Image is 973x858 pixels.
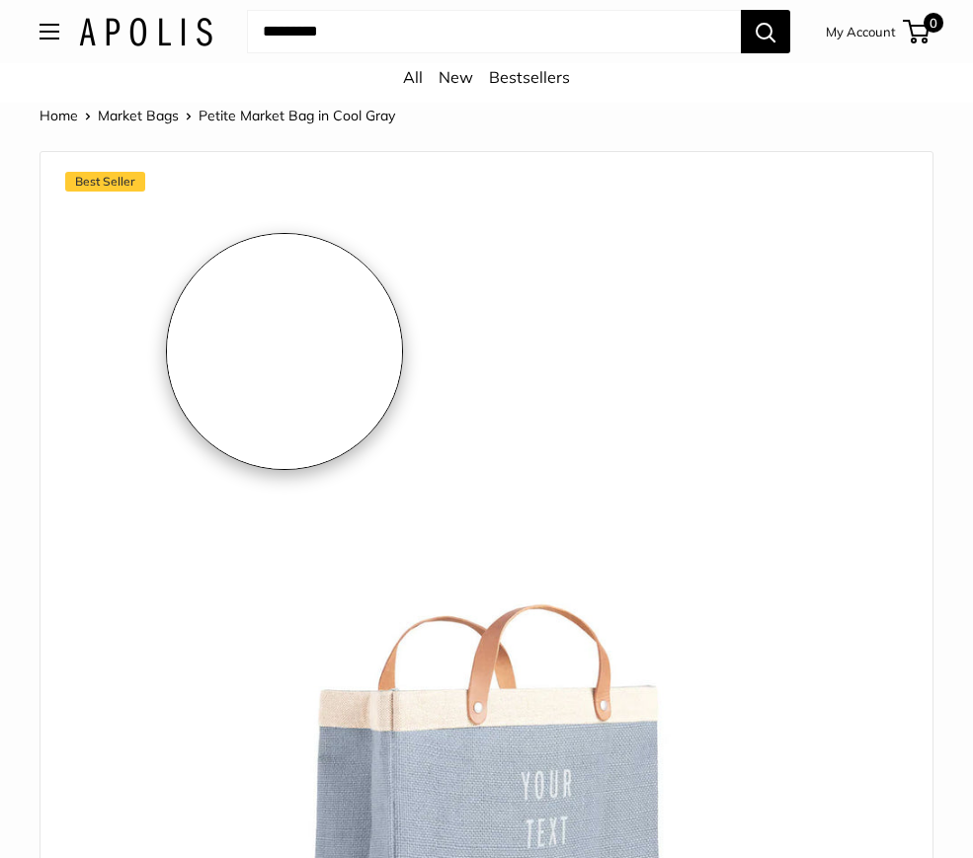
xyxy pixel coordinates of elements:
a: Bestsellers [489,67,570,87]
a: My Account [826,20,896,43]
a: Home [40,107,78,124]
nav: Breadcrumb [40,103,395,128]
button: Search [741,10,790,53]
input: Search... [247,10,741,53]
a: All [403,67,423,87]
a: Market Bags [98,107,179,124]
a: New [439,67,473,87]
a: 0 [905,20,930,43]
button: Open menu [40,24,59,39]
span: 0 [924,13,943,33]
span: Best Seller [65,172,145,192]
span: Petite Market Bag in Cool Gray [199,107,395,124]
img: Apolis [79,18,212,46]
